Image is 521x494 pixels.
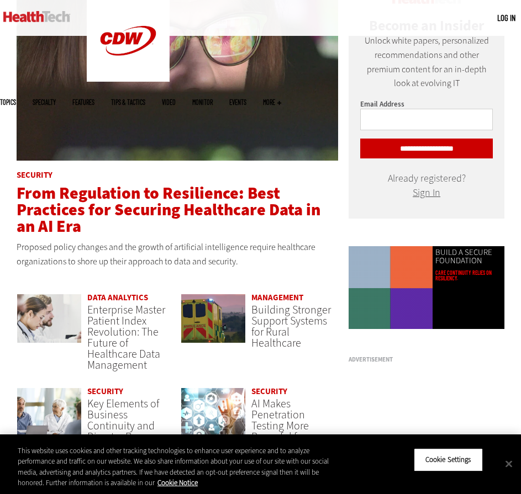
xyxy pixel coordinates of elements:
span: Specialty [33,99,56,105]
a: Security [251,386,287,397]
a: Building Stronger Support Systems for Rural Healthcare [251,302,331,350]
div: User menu [497,12,515,24]
a: From Regulation to Resilience: Best Practices for Securing Healthcare Data in an AI Era [17,182,320,237]
a: More information about your privacy [157,478,198,487]
button: Cookie Settings [414,448,483,471]
a: Enterprise Master Patient Index Revolution: The Future of Healthcare Data Management [87,302,165,373]
span: More [263,99,281,105]
a: incident response team discusses around a table [17,387,82,448]
a: Key Elements of Business Continuity and Disaster Recovery for Healthcare [87,396,167,455]
a: Security [87,386,123,397]
img: ambulance driving down country road at sunset [181,294,246,343]
a: Healthcare and hacking concept [181,387,246,448]
a: ambulance driving down country road at sunset [181,294,246,354]
a: Sign In [413,186,440,199]
a: Video [162,99,176,105]
a: MonITor [192,99,213,105]
div: Already registered? [360,175,493,196]
h3: Advertisement [349,357,504,363]
img: Healthcare and hacking concept [181,387,246,437]
img: Home [3,11,70,22]
img: incident response team discusses around a table [17,387,82,437]
a: Events [229,99,246,105]
a: CDW [87,73,170,84]
a: Data Analytics [87,292,148,303]
img: Colorful animated shapes [349,246,433,330]
a: Log in [497,13,515,23]
a: Features [72,99,94,105]
img: medical researchers look at data on desktop monitor [17,294,82,343]
a: Management [251,292,303,303]
div: This website uses cookies and other tracking technologies to enhance user experience and to analy... [18,445,340,488]
label: Email Address [360,99,404,109]
a: AI Makes Penetration Testing More Powerful for Healthcare Organizations [251,396,314,466]
a: Care continuity relies on resiliency. [435,270,502,281]
a: Security [17,169,52,180]
a: Tips & Tactics [111,99,145,105]
button: Close [497,451,521,476]
a: BUILD A SECURE FOUNDATION [435,248,502,265]
p: Proposed policy changes and the growth of artificial intelligence require healthcare organization... [17,240,338,268]
a: medical researchers look at data on desktop monitor [17,294,82,354]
